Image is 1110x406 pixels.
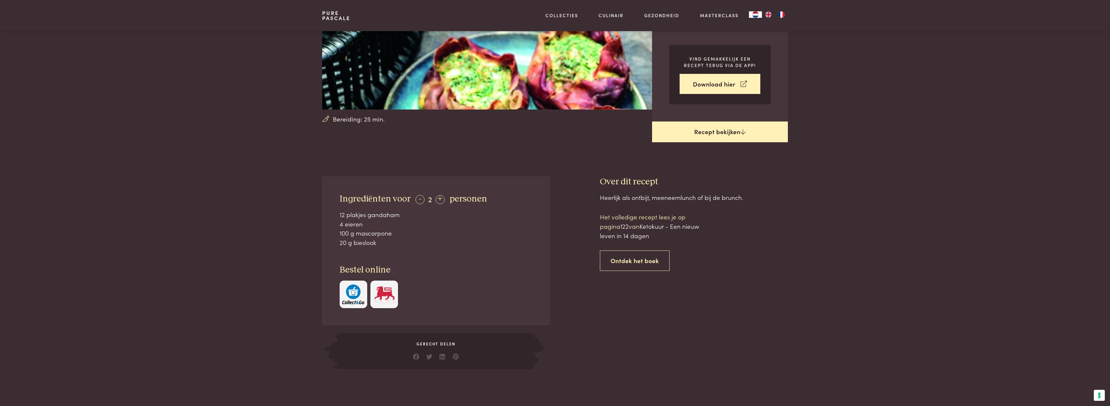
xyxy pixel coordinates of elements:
[436,195,445,204] div: +
[340,238,533,247] div: 20 g bieslook
[762,11,788,18] ul: Language list
[600,222,699,240] span: Ketokuur - Een nieuw leven in 14 dagen
[749,11,788,18] aside: Language selected: Nederlands
[600,212,710,240] p: Het volledige recept lees je op pagina van
[762,11,775,18] a: EN
[749,11,762,18] a: NL
[1094,390,1105,401] button: Uw voorkeuren voor toestemming voor trackingtechnologieën
[342,284,364,304] img: c308188babc36a3a401bcb5cb7e020f4d5ab42f7cacd8327e500463a43eeb86c.svg
[599,12,624,19] a: Culinair
[373,284,395,304] img: Delhaize
[450,194,487,203] span: personen
[680,74,760,94] a: Download hier
[340,219,533,229] div: 4 eieren
[340,210,533,219] div: 12 plakjes gandaham
[600,250,670,271] a: Ontdek het boek
[342,341,530,347] span: Gerecht delen
[428,193,432,204] span: 2
[333,114,385,124] span: Bereiding: 25 min.
[749,11,762,18] div: Language
[680,55,760,69] p: Vind gemakkelijk een recept terug via de app!
[340,194,411,203] span: Ingrediënten voor
[600,193,788,202] div: Heerlijk als ontbijt, meeneemlunch of bij de brunch.
[775,11,788,18] a: FR
[545,12,578,19] a: Collecties
[415,195,425,204] div: -
[322,10,350,21] a: PurePascale
[700,12,739,19] a: Masterclass
[620,222,629,230] span: 122
[340,228,533,238] div: 100 g mascarpone
[600,176,788,188] h3: Over dit recept
[340,264,533,276] h3: Bestel online
[652,122,788,142] a: Recept bekijken
[644,12,679,19] a: Gezondheid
